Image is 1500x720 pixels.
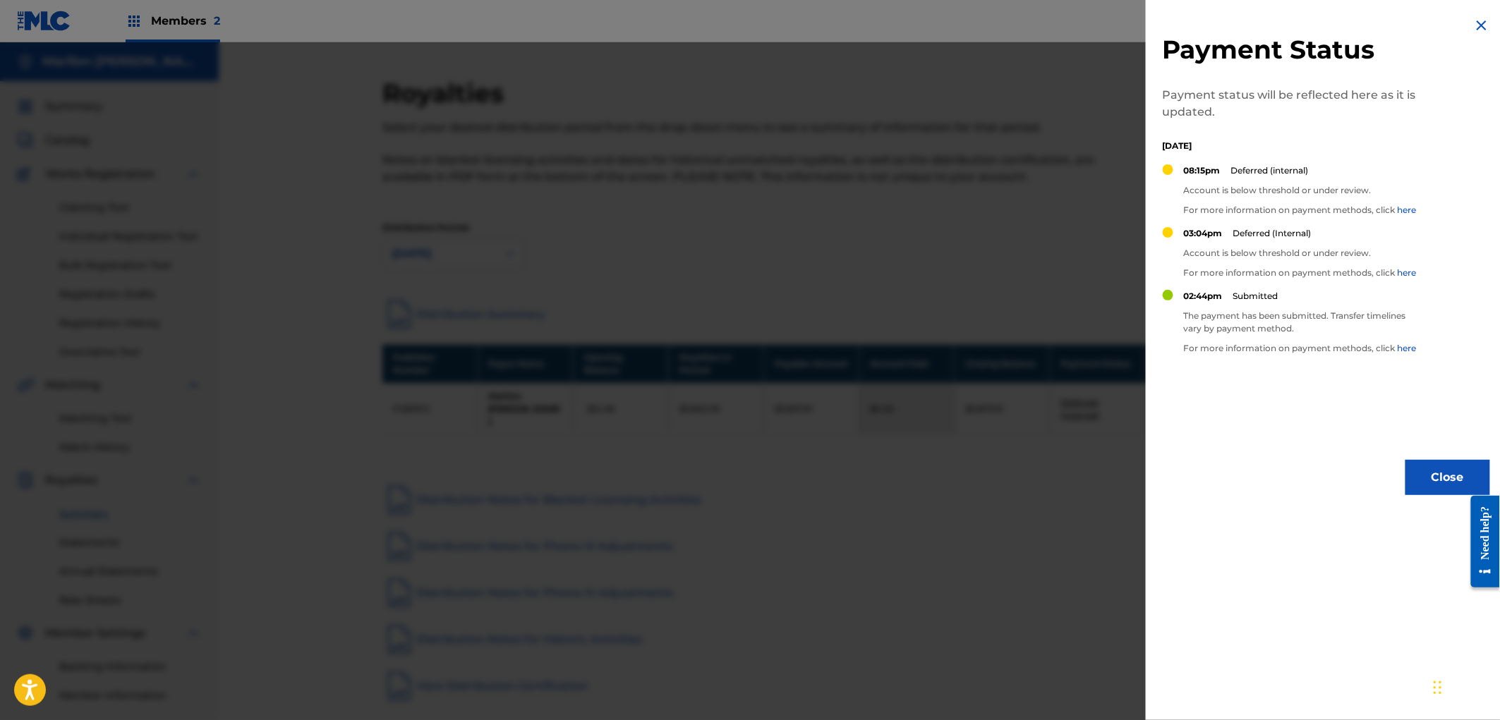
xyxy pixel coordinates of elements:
a: here [1398,267,1417,278]
p: Submitted [1233,290,1278,303]
p: Account is below threshold or under review. [1184,184,1417,197]
button: Close [1405,460,1490,495]
p: Deferred (internal) [1231,164,1309,177]
img: Top Rightsholders [126,13,143,30]
span: Members [151,13,220,29]
p: 03:04pm [1184,227,1223,240]
p: For more information on payment methods, click [1184,267,1417,279]
div: Arrastrar [1434,666,1442,709]
p: Account is below threshold or under review. [1184,247,1417,260]
p: 08:15pm [1184,164,1221,177]
div: Widget de chat [1429,652,1500,720]
p: The payment has been submitted. Transfer timelines vary by payment method. [1184,310,1424,335]
span: 2 [214,14,220,28]
a: here [1398,343,1417,353]
h2: Payment Status [1163,34,1424,66]
p: [DATE] [1163,140,1424,152]
p: For more information on payment methods, click [1184,342,1424,355]
iframe: Resource Center [1460,484,1500,598]
iframe: Chat Widget [1429,652,1500,720]
p: For more information on payment methods, click [1184,204,1417,216]
p: Deferred (Internal) [1233,227,1312,240]
p: 02:44pm [1184,290,1223,303]
p: Payment status will be reflected here as it is updated. [1163,87,1424,121]
a: here [1398,205,1417,215]
img: MLC Logo [17,11,71,31]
